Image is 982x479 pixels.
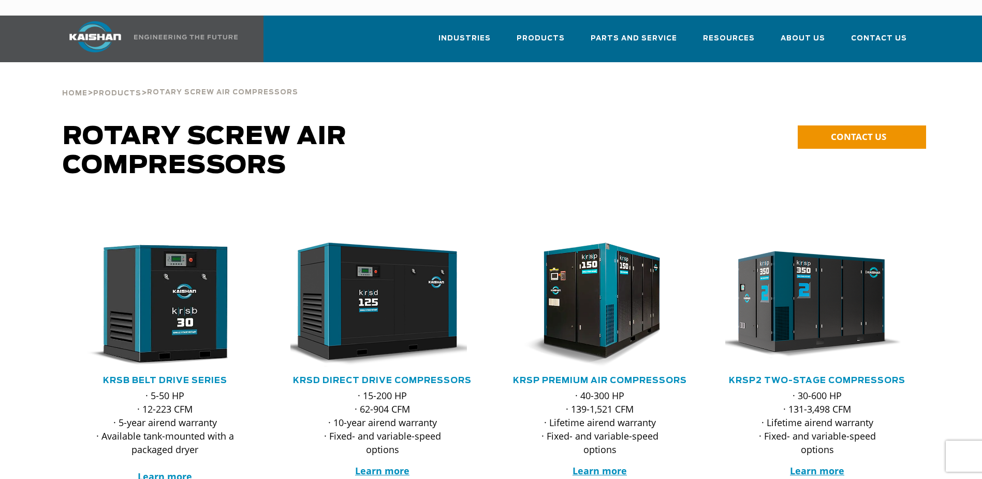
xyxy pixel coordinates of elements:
[703,33,755,45] span: Resources
[290,243,475,367] div: krsd125
[517,25,565,60] a: Products
[573,464,627,477] a: Learn more
[591,25,677,60] a: Parts and Service
[798,125,926,149] a: CONTACT US
[790,464,844,477] a: Learn more
[62,88,87,97] a: Home
[831,131,886,143] span: CONTACT US
[725,243,910,367] div: krsp350
[293,376,472,385] a: KRSD Direct Drive Compressors
[62,62,298,102] div: > >
[781,25,825,60] a: About Us
[500,243,684,367] img: krsp150
[73,243,257,367] div: krsb30
[62,90,87,97] span: Home
[591,33,677,45] span: Parts and Service
[56,21,134,52] img: kaishan logo
[729,376,905,385] a: KRSP2 Two-Stage Compressors
[513,376,687,385] a: KRSP Premium Air Compressors
[508,243,692,367] div: krsp150
[311,389,454,456] p: · 15-200 HP · 62-904 CFM · 10-year airend warranty · Fixed- and variable-speed options
[529,389,671,456] p: · 40-300 HP · 139-1,521 CFM · Lifetime airend warranty · Fixed- and variable-speed options
[147,89,298,96] span: Rotary Screw Air Compressors
[56,16,240,62] a: Kaishan USA
[438,25,491,60] a: Industries
[851,33,907,45] span: Contact Us
[517,33,565,45] span: Products
[93,90,141,97] span: Products
[355,464,409,477] a: Learn more
[703,25,755,60] a: Resources
[103,376,227,385] a: KRSB Belt Drive Series
[781,33,825,45] span: About Us
[63,124,347,178] span: Rotary Screw Air Compressors
[746,389,889,456] p: · 30-600 HP · 131-3,498 CFM · Lifetime airend warranty · Fixed- and variable-speed options
[438,33,491,45] span: Industries
[93,88,141,97] a: Products
[65,243,250,367] img: krsb30
[134,35,238,39] img: Engineering the future
[717,243,902,367] img: krsp350
[851,25,907,60] a: Contact Us
[283,243,467,367] img: krsd125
